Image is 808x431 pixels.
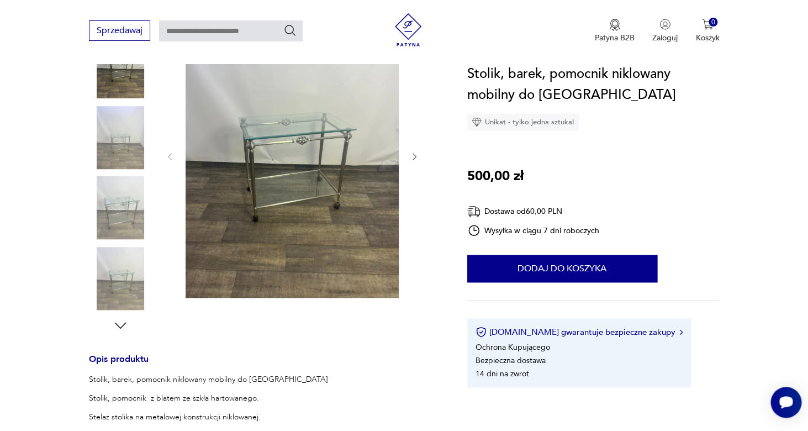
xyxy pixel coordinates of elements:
[467,64,719,106] h1: Stolik, barek, pomocnik niklowany mobilny do [GEOGRAPHIC_DATA]
[476,369,529,379] li: 14 dni na zwrot
[89,35,152,98] img: Zdjęcie produktu Stolik, barek, pomocnik niklowany mobilny do serwowania
[476,355,546,366] li: Bezpieczna dostawa
[770,387,801,418] iframe: Smartsupp widget button
[467,204,600,218] div: Dostawa od 60,00 PLN
[89,393,347,404] p: Stolik, pomocnik z blatem ze szkła hartowanego.
[595,33,635,43] p: Patyna B2B
[476,327,683,338] button: [DOMAIN_NAME] gwarantuje bezpieczne zakupy
[472,117,482,127] img: Ikona diamentu
[595,19,635,43] a: Ikona medaluPatyna B2B
[89,106,152,169] img: Zdjęcie produktu Stolik, barek, pomocnik niklowany mobilny do serwowania
[283,24,297,37] button: Szukaj
[89,374,347,385] p: Stolik, barek, pomocnik niklowany mobilny do [GEOGRAPHIC_DATA]
[476,327,487,338] img: Ikona certyfikatu
[695,33,719,43] p: Koszyk
[609,19,620,31] img: Ikona medalu
[476,342,550,353] li: Ochrona Kupującego
[89,247,152,310] img: Zdjęcie produktu Stolik, barek, pomocnik niklowany mobilny do serwowania
[467,204,480,218] img: Ikona dostawy
[695,19,719,43] button: 0Koszyk
[186,13,399,298] img: Zdjęcie produktu Stolik, barek, pomocnik niklowany mobilny do serwowania
[467,255,657,282] button: Dodaj do koszyka
[467,166,524,187] p: 500,00 zł
[702,19,713,30] img: Ikona koszyka
[89,20,150,41] button: Sprzedawaj
[709,18,718,27] div: 0
[89,28,150,35] a: Sprzedawaj
[89,412,347,423] p: Stelaż stolika na metalowej konstrukcji niklowanej.
[467,224,600,237] div: Wysyłka w ciągu 7 dni roboczych
[652,19,678,43] button: Zaloguj
[679,329,683,335] img: Ikona strzałki w prawo
[467,114,579,130] div: Unikat - tylko jedna sztuka!
[659,19,670,30] img: Ikonka użytkownika
[595,19,635,43] button: Patyna B2B
[652,33,678,43] p: Zaloguj
[89,356,441,374] h3: Opis produktu
[89,176,152,239] img: Zdjęcie produktu Stolik, barek, pomocnik niklowany mobilny do serwowania
[392,13,425,46] img: Patyna - sklep z meblami i dekoracjami vintage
